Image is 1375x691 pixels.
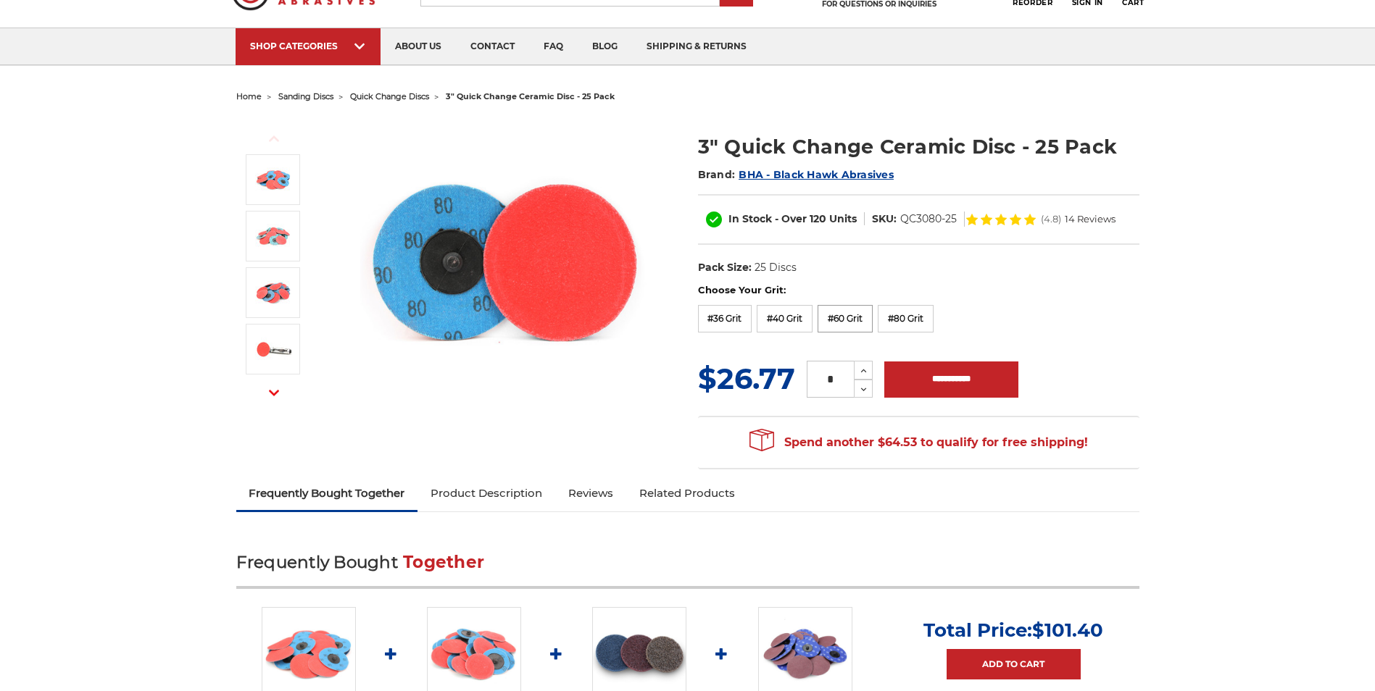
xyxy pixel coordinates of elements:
[739,168,894,181] a: BHA - Black Hawk Abrasives
[1065,214,1116,224] span: 14 Reviews
[1032,619,1103,642] span: $101.40
[698,168,736,181] span: Brand:
[255,218,291,254] img: 3" Quick Change Ceramic Disc - 25 Pack
[350,91,429,101] a: quick change discs
[446,91,615,101] span: 3" quick change ceramic disc - 25 pack
[872,212,897,227] dt: SKU:
[236,91,262,101] a: home
[236,552,398,572] span: Frequently Bought
[923,619,1103,642] p: Total Price:
[255,331,291,367] img: Air grinder sanding Disc ceramic
[749,435,1088,449] span: Spend another $64.53 to qualify for free shipping!
[829,212,857,225] span: Units
[947,649,1081,679] a: Add to Cart
[698,260,752,275] dt: Pack Size:
[698,133,1139,161] h1: 3" Quick Change Ceramic Disc - 25 Pack
[626,477,748,509] a: Related Products
[250,41,366,51] div: SHOP CATEGORIES
[418,477,555,509] a: Product Description
[1041,214,1061,224] span: (4.8)
[255,275,291,311] img: 3" Quick Change Ceramic Disc - 25 Pack
[755,260,797,275] dd: 25 Discs
[578,28,632,65] a: blog
[456,28,529,65] a: contact
[360,117,650,407] img: 3 inch ceramic roloc discs
[278,91,333,101] a: sanding discs
[381,28,456,65] a: about us
[257,377,291,409] button: Next
[728,212,772,225] span: In Stock
[529,28,578,65] a: faq
[403,552,484,572] span: Together
[236,477,418,509] a: Frequently Bought Together
[698,361,795,396] span: $26.77
[698,283,1139,298] label: Choose Your Grit:
[900,212,957,227] dd: QC3080-25
[257,123,291,154] button: Previous
[632,28,761,65] a: shipping & returns
[555,477,626,509] a: Reviews
[810,212,826,225] span: 120
[255,162,291,198] img: 3 inch ceramic roloc discs
[775,212,807,225] span: - Over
